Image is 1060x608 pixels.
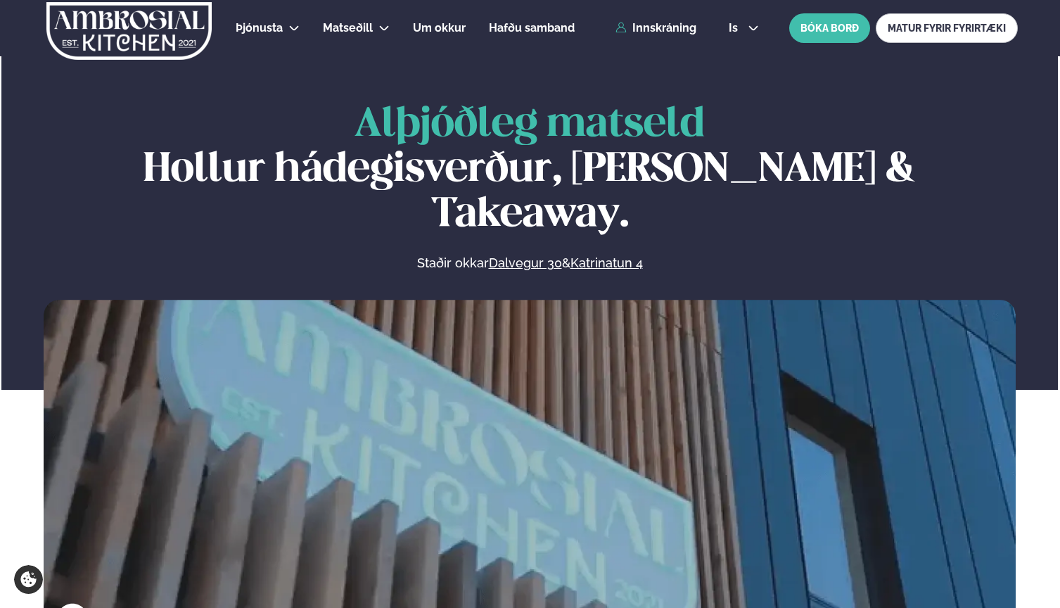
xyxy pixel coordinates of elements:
[489,20,575,37] a: Hafðu samband
[264,255,796,272] p: Staðir okkar &
[45,2,213,60] img: logo
[729,23,742,34] span: is
[14,565,43,594] a: Cookie settings
[717,23,770,34] button: is
[413,20,466,37] a: Um okkur
[323,21,373,34] span: Matseðill
[789,13,870,43] button: BÓKA BORÐ
[323,20,373,37] a: Matseðill
[413,21,466,34] span: Um okkur
[355,106,705,144] span: Alþjóðleg matseld
[44,103,1016,238] h1: Hollur hádegisverður, [PERSON_NAME] & Takeaway.
[489,21,575,34] span: Hafðu samband
[236,20,283,37] a: Þjónusta
[236,21,283,34] span: Þjónusta
[570,255,643,272] a: Katrinatun 4
[489,255,562,272] a: Dalvegur 30
[615,22,696,34] a: Innskráning
[876,13,1018,43] a: MATUR FYRIR FYRIRTÆKI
